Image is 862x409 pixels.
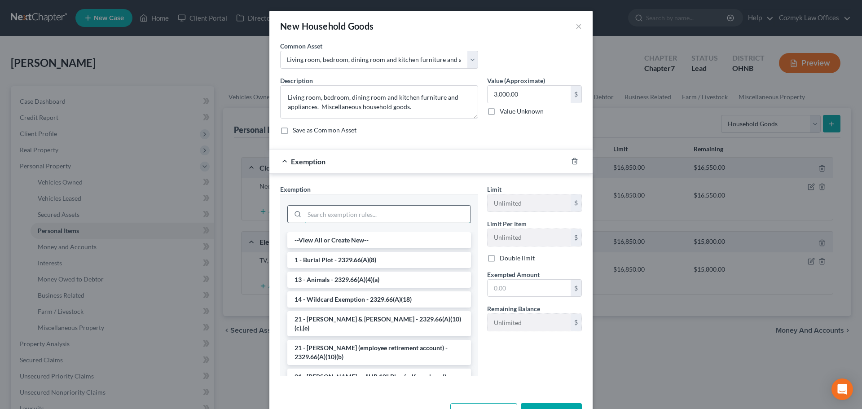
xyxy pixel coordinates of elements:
div: $ [571,86,581,103]
input: -- [488,229,571,246]
li: 14 - Wildcard Exemption - 2329.66(A)(18) [287,291,471,308]
span: Exemption [280,185,311,193]
label: Common Asset [280,41,322,51]
span: Exemption [291,157,325,166]
input: -- [488,194,571,211]
span: Limit [487,185,501,193]
span: Exempted Amount [487,271,540,278]
li: 13 - Animals - 2329.66(A)(4)(a) [287,272,471,288]
div: $ [571,280,581,297]
input: -- [488,314,571,331]
li: 21 - [PERSON_NAME] & [PERSON_NAME] - 2329.66(A)(10)(c),(e) [287,311,471,336]
label: Limit Per Item [487,219,527,229]
li: 21 - [PERSON_NAME] (employee retirement account) - 2329.66(A)(10)(b) [287,340,471,365]
div: New Household Goods [280,20,374,32]
label: Save as Common Asset [293,126,356,135]
div: $ [571,194,581,211]
input: 0.00 [488,280,571,297]
label: Remaining Balance [487,304,540,313]
div: $ [571,314,581,331]
input: Search exemption rules... [304,206,471,223]
li: 21 - [PERSON_NAME] or "HR 10" Plan (self employed) - 2329.66(A)(10)(d) [287,369,471,394]
button: × [576,21,582,31]
li: --View All or Create New-- [287,232,471,248]
li: 1 - Burial Plot - 2329.66(A)(8) [287,252,471,268]
span: Description [280,77,313,84]
div: $ [571,229,581,246]
div: Open Intercom Messenger [831,378,853,400]
label: Value Unknown [500,107,544,116]
label: Value (Approximate) [487,76,545,85]
input: 0.00 [488,86,571,103]
label: Double limit [500,254,535,263]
